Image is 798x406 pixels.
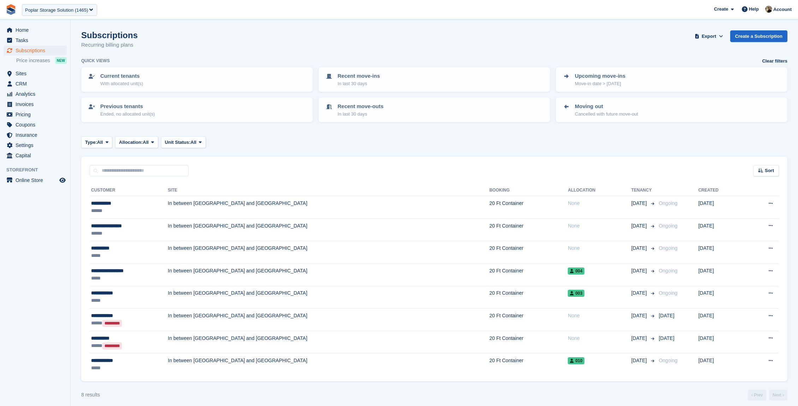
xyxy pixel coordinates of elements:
h6: Quick views [81,58,110,64]
span: [DATE] [631,200,648,207]
a: menu [4,140,67,150]
p: Previous tenants [100,102,155,111]
span: Sort [765,167,774,174]
span: Type: [85,139,97,146]
td: 20 Ft Container [489,331,568,353]
p: Recurring billing plans [81,41,138,49]
th: Site [168,185,489,196]
a: Preview store [58,176,67,184]
a: Recent move-ins In last 30 days [319,68,549,91]
p: Current tenants [100,72,143,80]
span: [DATE] [631,289,648,297]
td: In between [GEOGRAPHIC_DATA] and [GEOGRAPHIC_DATA] [168,196,489,219]
span: [DATE] [631,312,648,319]
span: 010 [568,357,584,364]
span: Capital [16,151,58,160]
img: stora-icon-8386f47178a22dfd0bd8f6a31ec36ba5ce8667c1dd55bd0f319d3a0aa187defe.svg [6,4,16,15]
a: menu [4,35,67,45]
span: All [143,139,149,146]
p: Cancelled with future move-out [575,111,638,118]
a: menu [4,151,67,160]
th: Tenancy [631,185,656,196]
a: menu [4,69,67,78]
a: Current tenants With allocated unit(s) [82,68,312,91]
span: [DATE] [631,222,648,230]
td: 20 Ft Container [489,241,568,264]
a: menu [4,130,67,140]
td: [DATE] [698,263,745,286]
span: 004 [568,267,584,275]
button: Unit Status: All [161,136,206,148]
p: Recent move-ins [338,72,380,80]
span: Account [773,6,792,13]
a: menu [4,79,67,89]
a: Next [769,390,787,400]
p: With allocated unit(s) [100,80,143,87]
div: Poplar Storage Solution (1465) [25,7,88,14]
a: menu [4,110,67,119]
span: CRM [16,79,58,89]
td: In between [GEOGRAPHIC_DATA] and [GEOGRAPHIC_DATA] [168,218,489,241]
span: Create [714,6,728,13]
img: Oliver Bruce [765,6,772,13]
th: Customer [90,185,168,196]
td: In between [GEOGRAPHIC_DATA] and [GEOGRAPHIC_DATA] [168,263,489,286]
p: Upcoming move-ins [575,72,625,80]
p: Recent move-outs [338,102,383,111]
h1: Subscriptions [81,30,138,40]
a: Create a Subscription [730,30,787,42]
th: Allocation [568,185,631,196]
span: Home [16,25,58,35]
span: Unit Status: [165,139,191,146]
span: All [97,139,103,146]
span: Insurance [16,130,58,140]
div: NEW [55,57,67,64]
div: None [568,200,631,207]
a: Moving out Cancelled with future move-out [556,98,787,122]
span: Ongoing [659,358,678,363]
span: Ongoing [659,223,678,229]
td: [DATE] [698,196,745,219]
span: Pricing [16,110,58,119]
a: Recent move-outs In last 30 days [319,98,549,122]
span: Price increases [16,57,50,64]
span: 003 [568,290,584,297]
a: menu [4,120,67,130]
a: Clear filters [762,58,787,65]
td: 20 Ft Container [489,353,568,376]
span: Coupons [16,120,58,130]
td: In between [GEOGRAPHIC_DATA] and [GEOGRAPHIC_DATA] [168,353,489,376]
div: None [568,222,631,230]
button: Export [693,30,725,42]
a: Upcoming move-ins Move-in date > [DATE] [556,68,787,91]
span: Allocation: [119,139,143,146]
div: None [568,312,631,319]
span: Ongoing [659,268,678,273]
div: None [568,245,631,252]
td: [DATE] [698,331,745,353]
td: In between [GEOGRAPHIC_DATA] and [GEOGRAPHIC_DATA] [168,241,489,264]
p: In last 30 days [338,111,383,118]
span: [DATE] [631,335,648,342]
p: In last 30 days [338,80,380,87]
span: [DATE] [659,335,674,341]
span: All [191,139,197,146]
a: Price increases NEW [16,57,67,64]
p: Ended, no allocated unit(s) [100,111,155,118]
span: [DATE] [631,267,648,275]
div: 8 results [81,391,100,399]
span: Sites [16,69,58,78]
span: Storefront [6,166,70,173]
td: In between [GEOGRAPHIC_DATA] and [GEOGRAPHIC_DATA] [168,308,489,331]
span: [DATE] [659,313,674,318]
button: Allocation: All [115,136,158,148]
span: Analytics [16,89,58,99]
span: Online Store [16,175,58,185]
span: Invoices [16,99,58,109]
td: [DATE] [698,308,745,331]
a: menu [4,46,67,55]
span: [DATE] [631,357,648,364]
th: Booking [489,185,568,196]
a: menu [4,25,67,35]
td: [DATE] [698,286,745,308]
